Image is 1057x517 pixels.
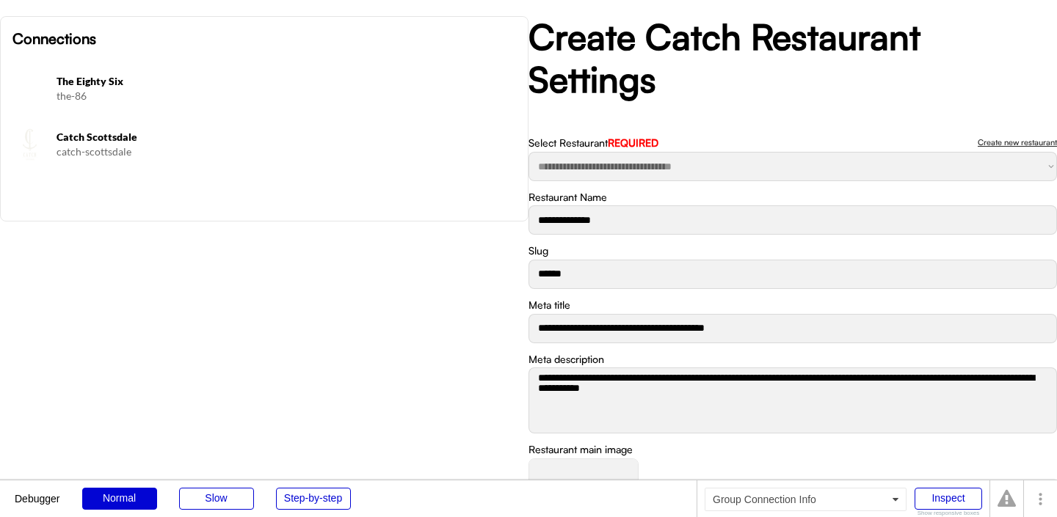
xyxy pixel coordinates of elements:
div: Meta title [528,298,570,312]
div: Debugger [15,480,60,504]
div: Select Restaurant [528,136,658,150]
div: Step-by-step [276,488,351,510]
div: Restaurant Name [528,190,607,205]
div: catch-scottsdale [57,144,516,159]
div: Slug [528,243,548,258]
div: Restaurant main image [528,442,633,457]
div: Create new restaurant [978,139,1057,147]
h6: Connections [12,29,516,49]
img: CATCH%20SCOTTSDALE_Logo%20Only.png [12,127,48,162]
h2: Create Catch Restaurant Settings [528,16,1057,100]
h6: The Eighty Six [57,74,516,89]
div: Slow [179,488,254,510]
div: Group Connection Info [705,488,907,511]
div: Meta description [528,352,604,367]
div: Inspect [915,488,982,510]
font: REQUIRED [608,136,658,149]
div: the-86 [57,89,516,103]
div: Show responsive boxes [915,510,982,516]
h6: Catch Scottsdale [57,130,516,144]
div: Normal [82,488,157,510]
img: Screenshot%202025-08-11%20at%2010.33.52%E2%80%AFAM.png [12,71,48,106]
